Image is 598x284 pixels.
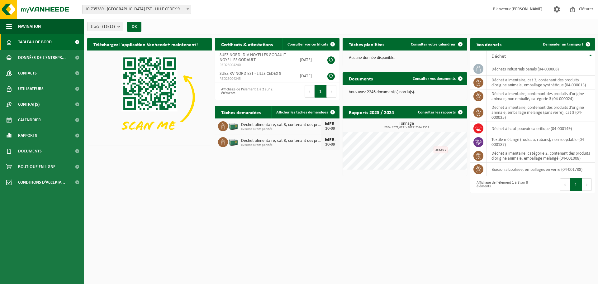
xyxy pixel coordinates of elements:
[91,22,115,31] span: Site(s)
[220,71,281,76] span: SUEZ RV NORD EST - LILLE CEDEX 9
[287,42,328,46] span: Consulter vos certificats
[487,135,595,149] td: textile mélangé (rouleau, rubans), non recyclable (04-000187)
[295,69,321,83] td: [DATE]
[220,53,288,62] span: SUEZ NORD- DIV NOYELLES GODAULT - NOYELLES GODAULT
[511,7,543,12] strong: [PERSON_NAME]
[346,126,467,129] span: 2024: 2671,615 t - 2025: 2314,950 t
[18,128,37,143] span: Rapports
[487,89,595,103] td: déchet alimentaire, contenant des produits d'origine animale, non emballé, catégorie 3 (04-000024)
[18,112,41,128] span: Calendrier
[473,178,529,191] div: Affichage de l'élément 1 à 8 sur 8 éléments
[18,143,42,159] span: Documents
[18,19,41,34] span: Navigation
[215,106,267,118] h2: Tâches demandées
[241,123,321,128] span: Déchet alimentaire, cat 3, contenant des produits d'origine animale, emballage s...
[582,178,592,191] button: Next
[220,76,290,81] span: RED25004245
[487,122,595,135] td: déchet à haut pouvoir calorifique (04-000149)
[487,163,595,176] td: boisson alcoolisée, emballages en verre (04-001738)
[346,122,467,129] h3: Tonnage
[343,38,391,50] h2: Tâches planifiées
[538,38,594,51] a: Demander un transport
[87,51,212,144] img: Download de VHEPlus App
[349,90,461,94] p: Vous avez 2246 document(s) non lu(s).
[434,147,448,153] div: 235,69 t
[406,38,467,51] a: Consulter votre calendrier
[487,62,595,76] td: déchets industriels banals (04-000008)
[543,42,583,46] span: Demander un transport
[18,81,44,97] span: Utilisateurs
[408,72,467,85] a: Consulter vos documents
[570,178,582,191] button: 1
[324,142,336,147] div: 10-09
[276,110,328,114] span: Afficher les tâches demandées
[228,136,239,147] img: PB-LB-0680-HPE-GN-01
[83,5,191,14] span: 10-735389 - SUEZ RV NORD EST - LILLE CEDEX 9
[87,38,204,50] h2: Téléchargez l'application Vanheede+ maintenant!
[487,103,595,122] td: déchet alimentaire, contenant des produits d'origine animale, emballage mélangé (sans verre), cat...
[18,34,52,50] span: Tableau de bord
[343,72,379,84] h2: Documents
[18,65,37,81] span: Contacts
[218,84,274,98] div: Affichage de l'élément 1 à 2 sur 2 éléments
[343,106,400,118] h2: Rapports 2025 / 2024
[241,128,321,131] span: Livraison sur site planifiée
[560,178,570,191] button: Previous
[18,97,40,112] span: Contrat(s)
[228,120,239,131] img: PB-LB-0680-HPE-GN-01
[324,122,336,127] div: MER.
[102,25,115,29] count: (15/15)
[315,85,327,98] button: 1
[220,63,290,68] span: RED25004240
[87,22,123,31] button: Site(s)(15/15)
[295,51,321,69] td: [DATE]
[470,38,508,50] h2: Vos déchets
[324,137,336,142] div: MER.
[271,106,339,118] a: Afficher les tâches demandées
[18,175,65,190] span: Conditions d'accepta...
[349,56,461,60] p: Aucune donnée disponible.
[18,159,55,175] span: Boutique en ligne
[411,42,456,46] span: Consulter votre calendrier
[18,50,66,65] span: Données de l'entrepr...
[241,138,321,143] span: Déchet alimentaire, cat 3, contenant des produits d'origine animale, emballage s...
[487,76,595,89] td: déchet alimentaire, cat 3, contenant des produits d'origine animale, emballage synthétique (04-00...
[241,143,321,147] span: Livraison sur site planifiée
[127,22,141,32] button: OK
[487,149,595,163] td: déchet alimentaire, catégorie 2, contenant des produits d'origine animale, emballage mélangé (04-...
[491,54,506,59] span: Déchet
[282,38,339,51] a: Consulter vos certificats
[413,106,467,118] a: Consulter les rapports
[327,85,336,98] button: Next
[324,127,336,131] div: 10-09
[413,77,456,81] span: Consulter vos documents
[215,38,279,50] h2: Certificats & attestations
[305,85,315,98] button: Previous
[3,270,104,284] iframe: chat widget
